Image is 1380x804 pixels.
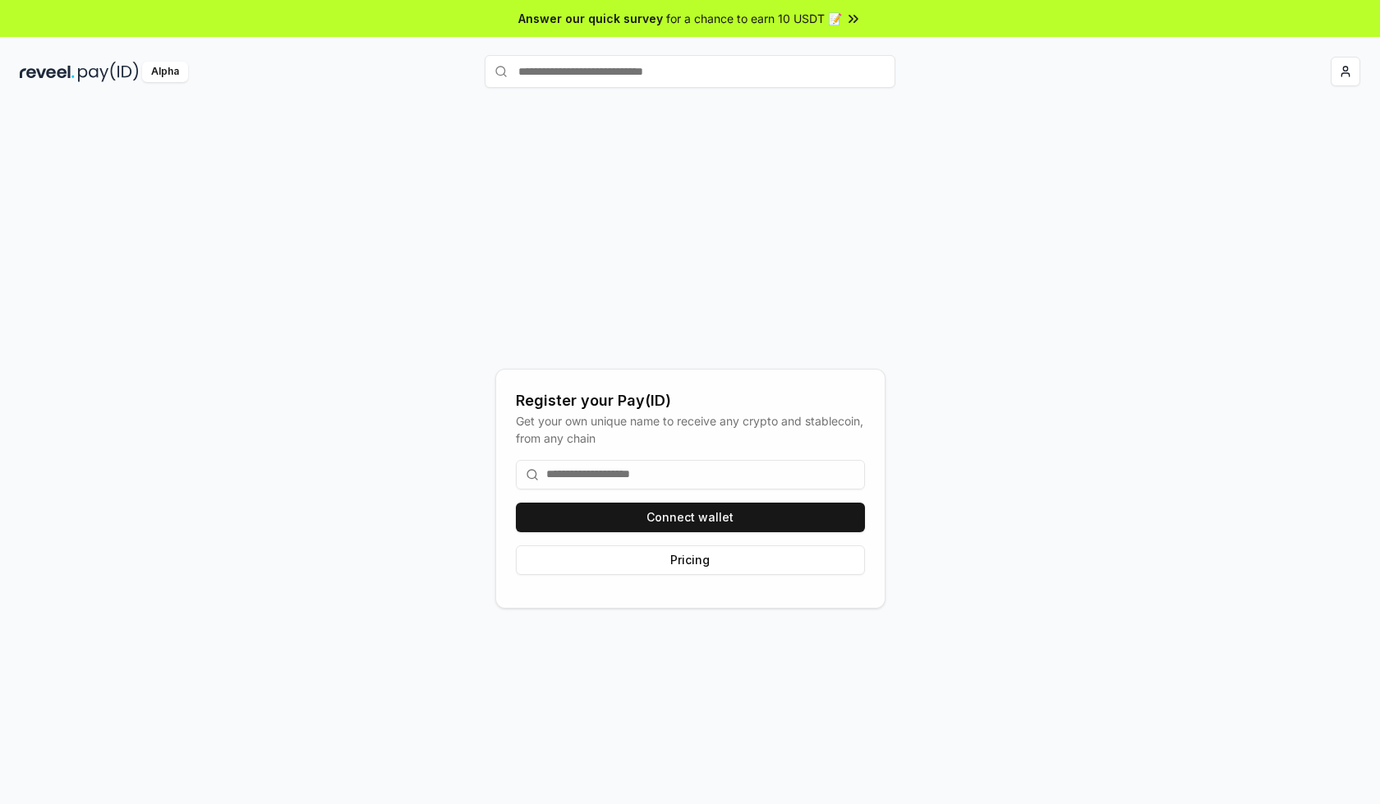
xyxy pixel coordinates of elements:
[518,10,663,27] span: Answer our quick survey
[516,503,865,532] button: Connect wallet
[666,10,842,27] span: for a chance to earn 10 USDT 📝
[516,545,865,575] button: Pricing
[516,412,865,447] div: Get your own unique name to receive any crypto and stablecoin, from any chain
[142,62,188,82] div: Alpha
[20,62,75,82] img: reveel_dark
[78,62,139,82] img: pay_id
[516,389,865,412] div: Register your Pay(ID)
